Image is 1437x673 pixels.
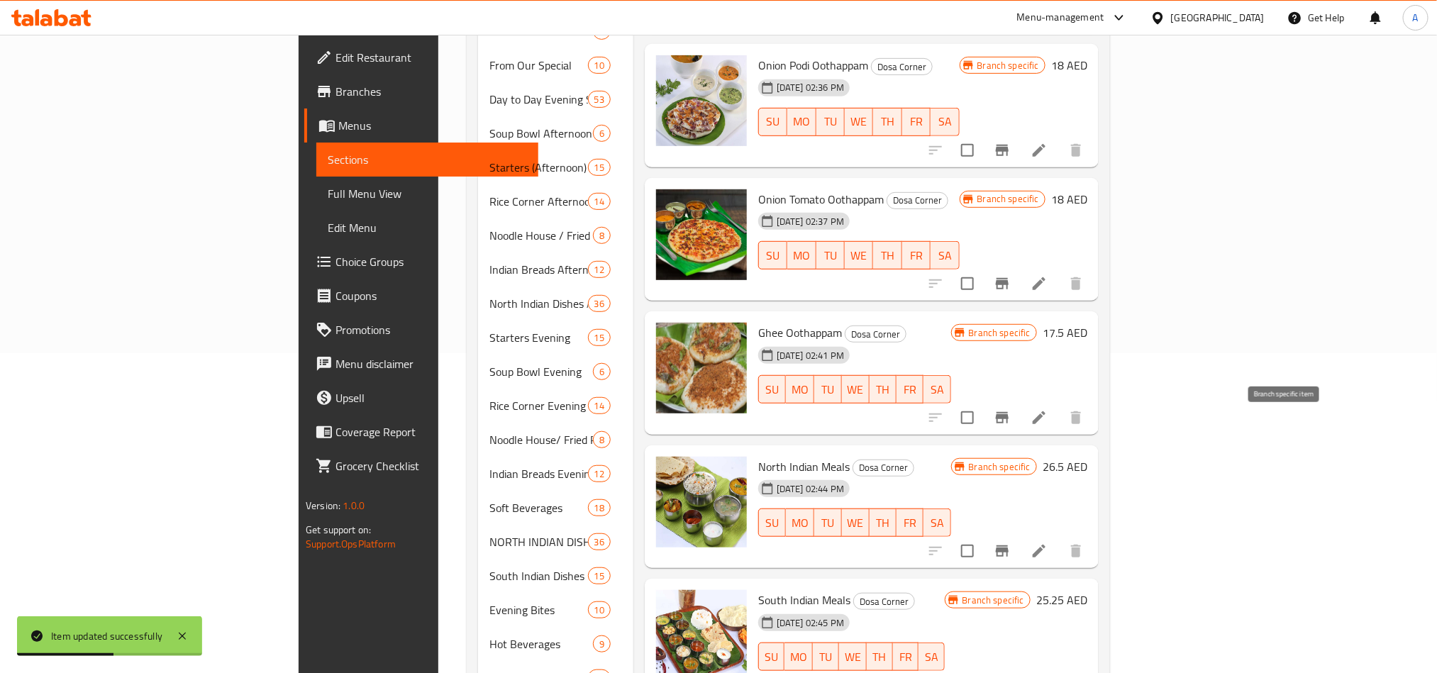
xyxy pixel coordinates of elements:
div: items [588,261,611,278]
span: Evening Bites [489,601,587,618]
span: [DATE] 02:36 PM [771,81,850,94]
button: TU [816,241,845,269]
a: Coupons [304,279,538,313]
span: Version: [306,496,340,515]
a: Edit menu item [1031,142,1048,159]
div: items [588,57,611,74]
span: SU [765,111,782,132]
div: Rice Corner Afternoon14 [478,184,633,218]
span: NORTH INDIAN DISHES EVENING [489,533,587,550]
span: TU [822,245,839,266]
div: items [588,533,611,550]
button: MO [786,375,814,404]
span: SU [765,379,780,400]
button: SA [931,108,959,136]
div: Soft Beverages18 [478,491,633,525]
span: [DATE] 02:37 PM [771,215,850,228]
div: items [588,465,611,482]
img: North Indian Meals [656,457,747,547]
h6: 26.5 AED [1043,457,1087,477]
a: Menu disclaimer [304,347,538,381]
span: FR [908,245,925,266]
span: 8 [594,229,610,243]
button: delete [1059,267,1093,301]
div: Dosa Corner [871,58,933,75]
span: [DATE] 02:45 PM [771,616,850,630]
span: Coupons [335,287,527,304]
img: Ghee Oothappam [656,323,747,413]
button: SA [923,375,950,404]
span: Ghee Oothappam [758,322,842,343]
span: Rice Corner Evening [489,397,587,414]
span: A [1413,10,1419,26]
span: Select to update [953,536,982,566]
span: Soup Bowl Evening [489,363,592,380]
a: Edit menu item [1031,275,1048,292]
span: Noodle House / Fried Rice Afternoon [489,227,592,244]
div: Starters (Afternoon) [489,159,587,176]
div: South Indian Dishes Evening [489,567,587,584]
div: items [593,431,611,448]
span: SA [929,513,945,533]
div: North Indian Dishes Afternoon36 [478,287,633,321]
div: Soup Bowl Afternoon [489,125,592,142]
div: items [593,125,611,142]
div: items [593,635,611,652]
div: Soft Beverages [489,499,587,516]
h6: 18 AED [1051,189,1087,209]
span: Dosa Corner [854,594,914,610]
span: Choice Groups [335,253,527,270]
div: Indian Breads Afternoon [489,261,587,278]
span: Menu disclaimer [335,355,527,372]
span: MO [792,379,809,400]
span: TH [875,513,891,533]
span: WE [845,647,861,667]
div: Indian Breads Evening12 [478,457,633,491]
div: Item updated successfully [51,628,162,644]
button: TH [870,508,897,537]
span: Full Menu View [328,185,527,202]
span: TH [875,379,891,400]
div: Evening Bites10 [478,593,633,627]
div: South Indian Dishes Evening15 [478,559,633,593]
span: 1.0.0 [343,496,365,515]
span: Rice Corner Afternoon [489,193,587,210]
span: TH [879,245,896,266]
div: items [588,159,611,176]
span: 12 [589,467,610,481]
a: Grocery Checklist [304,449,538,483]
div: Hot Beverages9 [478,627,633,661]
span: SA [929,379,945,400]
button: Branch-specific-item [985,267,1019,301]
button: delete [1059,133,1093,167]
button: MO [787,108,816,136]
span: SA [936,245,953,266]
span: Branch specific [972,59,1045,72]
span: From Our Special [489,57,587,74]
span: TU [822,111,839,132]
button: TH [873,241,901,269]
a: Support.OpsPlatform [306,535,396,553]
div: Menu-management [1017,9,1104,26]
span: WE [850,245,867,266]
div: items [588,397,611,414]
button: Branch-specific-item [985,133,1019,167]
button: SU [758,108,787,136]
span: SA [924,647,939,667]
a: Edit menu item [1031,409,1048,426]
span: Starters Evening [489,329,587,346]
button: WE [845,241,873,269]
span: 12 [589,263,610,277]
div: From Our Special10 [478,48,633,82]
span: Edit Menu [328,219,527,236]
div: Day to Day Evening Special [489,91,587,108]
a: Branches [304,74,538,109]
span: 10 [589,59,610,72]
span: Indian Breads Evening [489,465,587,482]
div: items [593,227,611,244]
span: SA [936,111,953,132]
span: North Indian Dishes Afternoon [489,295,587,312]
